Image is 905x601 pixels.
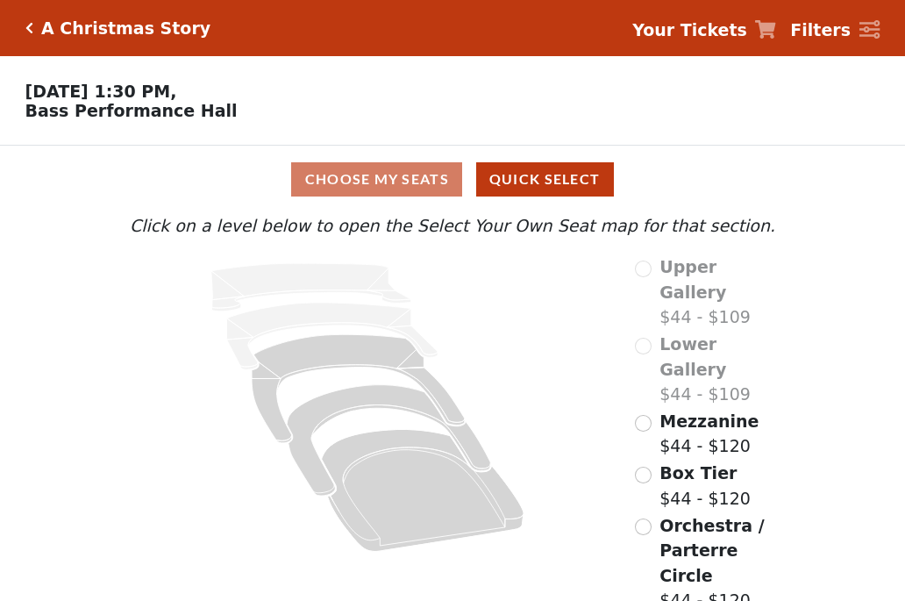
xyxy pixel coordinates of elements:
button: Quick Select [476,162,614,197]
strong: Filters [790,20,851,39]
p: Click on a level below to open the Select Your Own Seat map for that section. [125,213,780,239]
span: Orchestra / Parterre Circle [659,516,764,585]
label: $44 - $120 [659,409,759,459]
span: Box Tier [659,463,737,483]
span: Mezzanine [659,411,759,431]
h5: A Christmas Story [41,18,210,39]
label: $44 - $109 [659,332,780,407]
path: Lower Gallery - Seats Available: 0 [227,303,438,369]
a: Click here to go back to filters [25,22,33,34]
label: $44 - $120 [659,461,751,511]
path: Orchestra / Parterre Circle - Seats Available: 165 [322,430,524,552]
a: Your Tickets [632,18,776,43]
path: Upper Gallery - Seats Available: 0 [211,263,411,311]
span: Lower Gallery [659,334,726,379]
a: Filters [790,18,880,43]
span: Upper Gallery [659,257,726,302]
label: $44 - $109 [659,254,780,330]
strong: Your Tickets [632,20,747,39]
